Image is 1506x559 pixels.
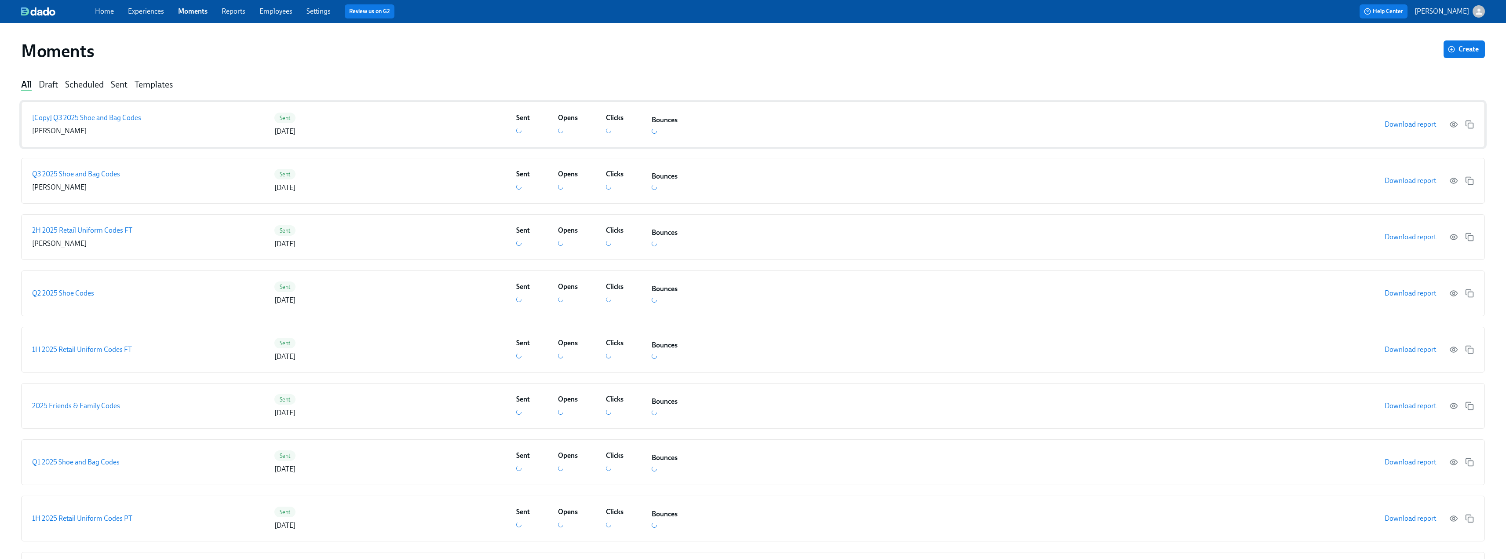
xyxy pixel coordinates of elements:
[21,327,1485,373] a: 1H 2025 Retail Uniform Codes FTSent[DATE]SentOpensClicksBouncesDownload report
[32,239,87,248] p: [PERSON_NAME]
[21,7,95,16] a: dado
[516,169,530,179] h6: Sent
[652,453,678,463] h6: Bounces
[1385,458,1436,467] span: Download report
[652,340,678,350] h6: Bounces
[516,338,530,348] h6: Sent
[1465,402,1474,410] button: Duplicate
[516,113,530,123] h6: Sent
[1465,458,1474,467] button: Duplicate
[1449,402,1458,410] button: View
[652,284,678,294] h6: Bounces
[652,228,678,237] h6: Bounces
[1465,233,1474,241] button: Duplicate
[1378,172,1442,190] button: Download report
[21,439,1485,485] a: Q1 2025 Shoe and Bag CodesSent[DATE]SentOpensClicksBouncesDownload report
[652,172,678,181] h6: Bounces
[135,79,173,91] div: Templates
[1385,176,1436,185] span: Download report
[1385,289,1436,298] span: Download report
[606,338,624,348] h6: Clicks
[1360,4,1408,18] button: Help Center
[274,115,296,121] span: Sent
[558,113,578,123] h6: Opens
[1385,514,1436,523] span: Download report
[111,79,128,91] button: Sent
[222,7,245,15] a: Reports
[1378,341,1442,358] button: Download report
[21,40,94,62] h1: Moments
[1450,45,1479,54] span: Create
[1378,285,1442,302] button: Download report
[274,464,295,474] p: [DATE]
[274,183,295,193] p: [DATE]
[128,7,164,15] a: Experiences
[1465,120,1474,129] button: Duplicate
[1385,345,1436,354] span: Download report
[349,7,390,16] a: Review us on G2
[21,158,1485,204] a: Q3 2025 Shoe and Bag Codes[PERSON_NAME]Sent[DATE]SentOpensClicksBouncesDownload report
[558,169,578,179] h6: Opens
[652,397,678,406] h6: Bounces
[1449,289,1458,298] button: View
[1415,7,1469,16] p: [PERSON_NAME]
[306,7,331,15] a: Settings
[32,514,132,523] p: 1H 2025 Retail Uniform Codes PT
[1378,397,1442,415] button: Download report
[1449,514,1458,523] button: View
[274,509,296,515] span: Sent
[274,340,296,347] span: Sent
[32,226,132,235] p: 2H 2025 Retail Uniform Codes FT
[1444,40,1485,58] button: Create
[21,214,1485,260] a: 2H 2025 Retail Uniform Codes FT[PERSON_NAME]Sent[DATE]SentOpensClicksBouncesDownload report
[95,7,114,15] a: Home
[652,509,678,519] h6: Bounces
[32,169,120,179] p: Q3 2025 Shoe and Bag Codes
[65,79,104,91] button: Scheduled
[1449,233,1458,241] button: View
[558,451,578,460] h6: Opens
[1449,345,1458,354] button: View
[274,408,295,418] p: [DATE]
[606,282,624,292] h6: Clicks
[274,296,295,305] p: [DATE]
[32,113,141,123] p: [Copy] Q3 2025 Shoe and Bag Codes
[1465,345,1474,354] button: Duplicate
[1465,514,1474,523] button: Duplicate
[1364,7,1403,16] span: Help Center
[1415,5,1485,18] button: [PERSON_NAME]
[1449,120,1458,129] button: View
[39,79,58,91] button: Draft
[32,183,87,192] p: [PERSON_NAME]
[274,227,296,234] span: Sent
[178,7,208,15] a: Moments
[516,451,530,460] h6: Sent
[274,453,296,459] span: Sent
[1385,233,1436,241] span: Download report
[1385,120,1436,129] span: Download report
[21,79,32,91] button: All
[32,401,120,411] p: 2025 Friends & Family Codes
[21,270,1485,316] a: Q2 2025 Shoe CodesSent[DATE]SentOpensClicksBouncesDownload report
[606,169,624,179] h6: Clicks
[274,396,296,403] span: Sent
[558,395,578,404] h6: Opens
[516,282,530,292] h6: Sent
[1449,176,1458,185] button: View
[21,383,1485,429] a: 2025 Friends & Family CodesSent[DATE]SentOpensClicksBouncesDownload report
[652,115,678,125] h6: Bounces
[606,507,624,517] h6: Clicks
[274,171,296,178] span: Sent
[21,102,1485,147] a: [Copy] Q3 2025 Shoe and Bag Codes[PERSON_NAME]Sent[DATE]SentOpensClicksBouncesDownload report
[1378,510,1442,527] button: Download report
[1378,228,1442,246] button: Download report
[1378,116,1442,133] button: Download report
[1378,453,1442,471] button: Download report
[345,4,394,18] button: Review us on G2
[1449,458,1458,467] button: View
[516,507,530,517] h6: Sent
